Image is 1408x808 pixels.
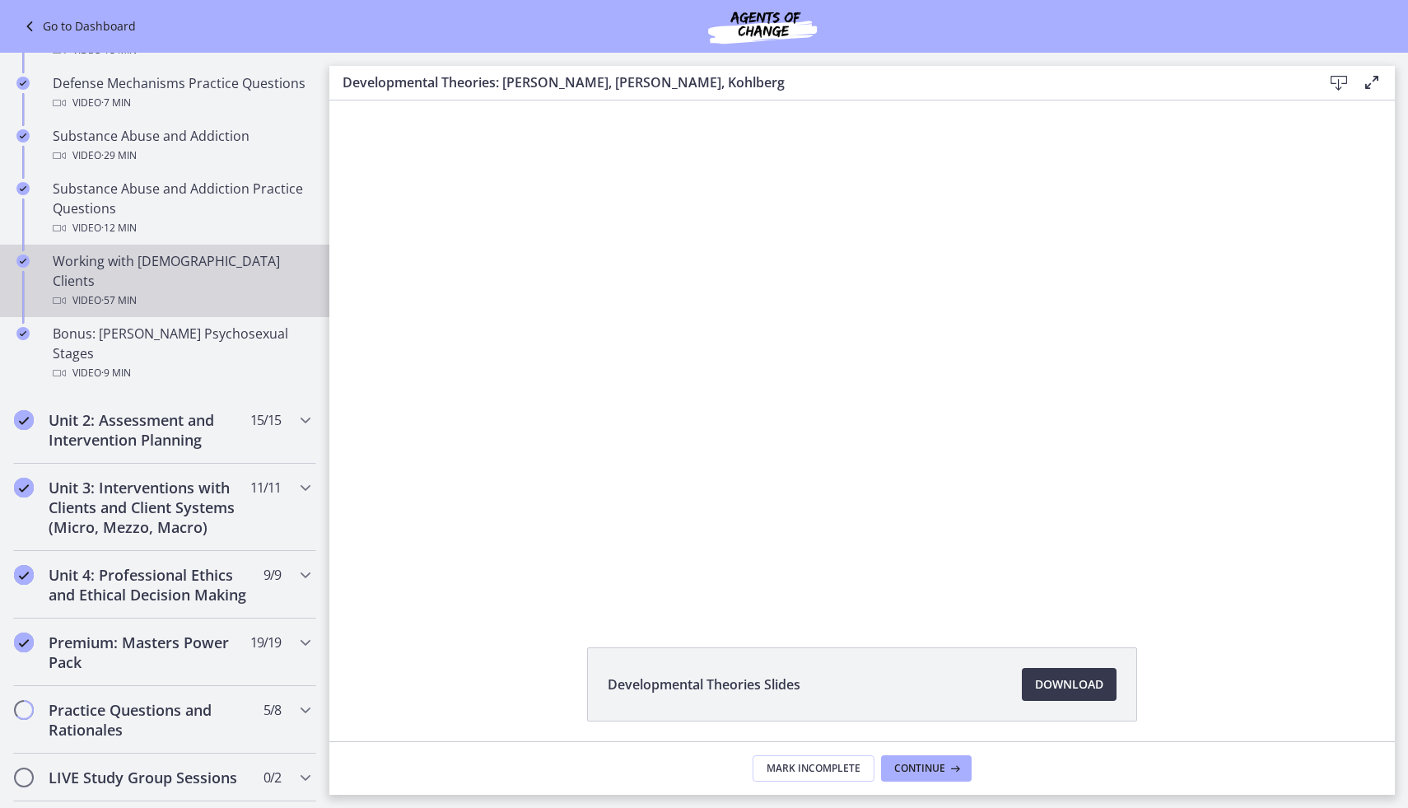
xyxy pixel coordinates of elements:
[53,146,310,166] div: Video
[767,762,860,775] span: Mark Incomplete
[1022,668,1117,701] a: Download
[49,768,249,787] h2: LIVE Study Group Sessions
[53,324,310,383] div: Bonus: [PERSON_NAME] Psychosexual Stages
[101,363,131,383] span: · 9 min
[101,146,137,166] span: · 29 min
[329,100,1395,610] iframe: Video Lesson
[53,363,310,383] div: Video
[49,633,249,672] h2: Premium: Masters Power Pack
[16,182,30,195] i: Completed
[53,179,310,238] div: Substance Abuse and Addiction Practice Questions
[894,762,945,775] span: Continue
[49,410,249,450] h2: Unit 2: Assessment and Intervention Planning
[263,768,281,787] span: 0 / 2
[14,633,34,652] i: Completed
[53,73,310,113] div: Defense Mechanisms Practice Questions
[263,700,281,720] span: 5 / 8
[53,93,310,113] div: Video
[664,7,861,46] img: Agents of Change
[53,291,310,311] div: Video
[608,675,800,694] span: Developmental Theories Slides
[101,93,131,113] span: · 7 min
[49,700,249,740] h2: Practice Questions and Rationales
[53,126,310,166] div: Substance Abuse and Addiction
[14,410,34,430] i: Completed
[49,478,249,537] h2: Unit 3: Interventions with Clients and Client Systems (Micro, Mezzo, Macro)
[14,565,34,585] i: Completed
[263,565,281,585] span: 9 / 9
[250,478,281,497] span: 11 / 11
[250,410,281,430] span: 15 / 15
[53,251,310,311] div: Working with [DEMOGRAPHIC_DATA] Clients
[1035,675,1103,694] span: Download
[16,327,30,340] i: Completed
[753,755,874,782] button: Mark Incomplete
[101,218,137,238] span: · 12 min
[881,755,972,782] button: Continue
[16,77,30,90] i: Completed
[16,255,30,268] i: Completed
[49,565,249,605] h2: Unit 4: Professional Ethics and Ethical Decision Making
[20,16,136,36] a: Go to Dashboard
[101,291,137,311] span: · 57 min
[250,633,281,652] span: 19 / 19
[53,218,310,238] div: Video
[343,72,1296,92] h3: Developmental Theories: [PERSON_NAME], [PERSON_NAME], Kohlberg
[14,478,34,497] i: Completed
[16,129,30,142] i: Completed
